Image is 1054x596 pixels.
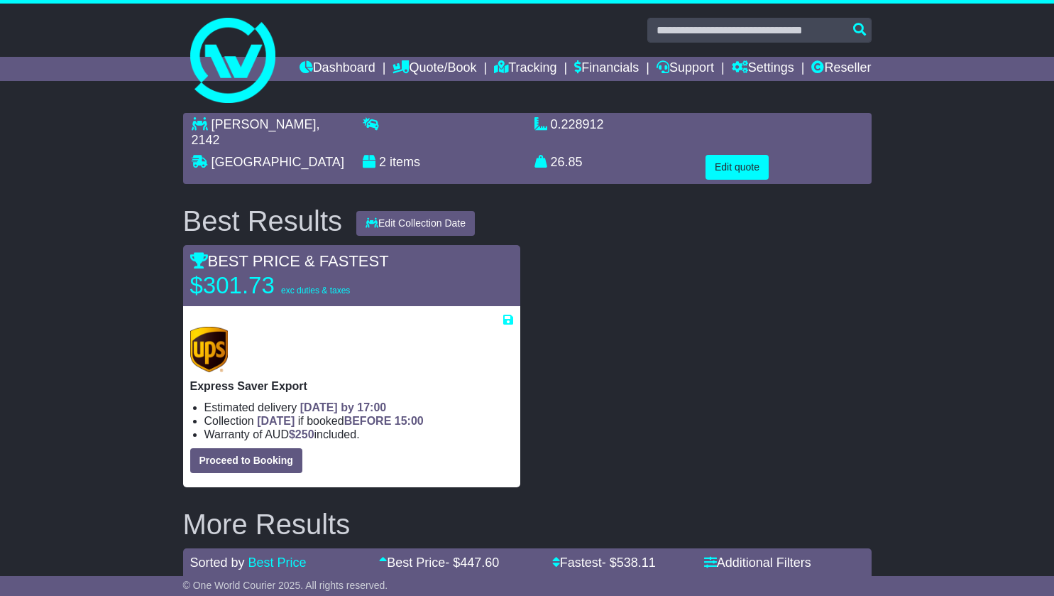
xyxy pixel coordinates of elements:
[190,327,229,372] img: UPS (new): Express Saver Export
[732,57,794,81] a: Settings
[460,556,499,570] span: 447.60
[204,401,513,414] li: Estimated delivery
[295,428,314,440] span: 250
[379,155,386,169] span: 2
[192,117,320,147] span: , 2142
[257,415,423,427] span: if booked
[617,556,656,570] span: 538.11
[190,379,513,393] p: Express Saver Export
[552,556,656,570] a: Fastest- $538.11
[289,428,314,440] span: $
[379,556,499,570] a: Best Price- $447.60
[281,286,350,296] span: exc duties & taxes
[248,556,307,570] a: Best Price
[657,57,714,81] a: Support
[212,117,317,131] span: [PERSON_NAME]
[811,57,871,81] a: Reseller
[257,415,295,427] span: [DATE]
[551,117,604,131] span: 0.228912
[300,57,375,81] a: Dashboard
[392,57,476,81] a: Quote/Book
[176,205,350,237] div: Best Results
[704,556,811,570] a: Additional Filters
[183,580,388,591] span: © One World Courier 2025. All rights reserved.
[390,155,420,169] span: items
[190,448,302,473] button: Proceed to Booking
[574,57,639,81] a: Financials
[212,155,344,169] span: [GEOGRAPHIC_DATA]
[395,415,424,427] span: 15:00
[190,556,245,570] span: Sorted by
[551,155,583,169] span: 26.85
[602,556,656,570] span: - $
[190,252,389,270] span: BEST PRICE & FASTEST
[183,509,872,540] h2: More Results
[445,556,499,570] span: - $
[300,401,387,413] span: [DATE] by 17:00
[190,271,368,300] p: $301.73
[344,415,392,427] span: BEFORE
[204,428,513,441] li: Warranty of AUD included.
[204,414,513,428] li: Collection
[494,57,556,81] a: Tracking
[356,211,475,236] button: Edit Collection Date
[706,155,769,180] button: Edit quote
